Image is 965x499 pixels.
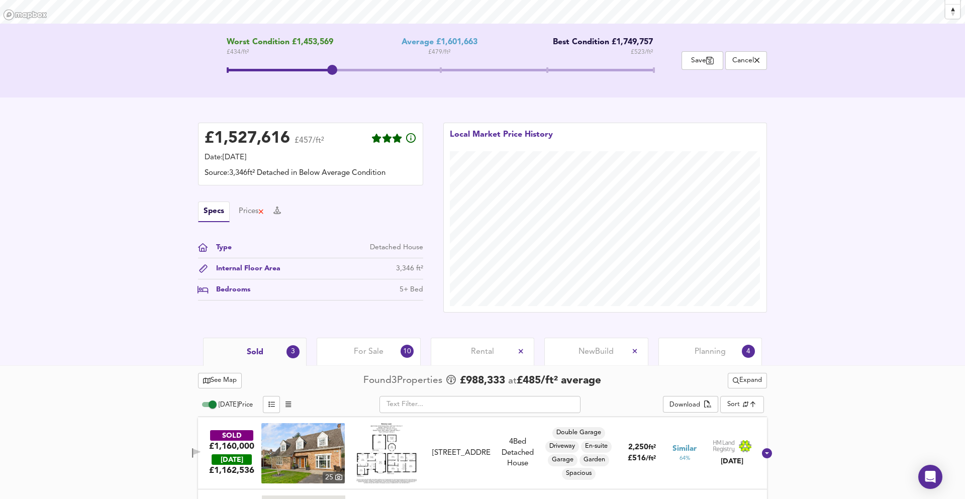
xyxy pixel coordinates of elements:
button: Download [663,396,718,413]
div: Garage [548,454,577,466]
svg: Show Details [761,447,773,459]
div: Double Garage [552,427,605,439]
div: Date: [DATE] [205,152,417,163]
div: £ 1,527,616 [205,131,290,146]
span: £ 485 / ft² average [517,375,601,386]
span: Planning [695,346,726,357]
div: En-suite [581,441,612,453]
button: Specs [198,202,230,222]
span: Garage [548,455,577,464]
div: Driveway [545,441,579,453]
div: Best Condition £1,749,757 [545,38,653,47]
span: at [508,376,517,386]
div: Garden [580,454,609,466]
span: Sold [247,347,263,358]
a: Mapbox homepage [3,9,47,21]
div: Local Market Price History [450,129,553,151]
span: ft² [648,444,656,451]
input: Text Filter... [379,396,581,413]
div: [STREET_ADDRESS] [432,448,491,458]
span: En-suite [581,442,612,451]
span: For Sale [354,346,383,357]
span: £ 479 / ft² [428,47,450,57]
button: Cancel [725,51,767,70]
div: Download [669,400,700,411]
div: Detached House [370,242,423,253]
div: £1,160,000 [209,441,254,452]
span: £ 1,162,536 [209,465,254,476]
span: / ft² [646,455,656,462]
button: Reset bearing to north [945,4,960,19]
div: Found 3 Propert ies [363,374,445,387]
span: Rental [471,346,494,357]
span: Spacious [562,469,596,478]
div: 3 [286,345,300,358]
span: Save [687,56,718,65]
div: 4 [742,345,755,358]
span: Cancel [731,56,761,65]
div: SOLD£1,160,000 [DATE]£1,162,536property thumbnail 25 Floorplan[STREET_ADDRESS]4Bed Detached House... [198,417,767,489]
span: £ 434 / ft² [227,47,333,57]
span: Garden [580,455,609,464]
span: Driveway [545,442,579,451]
span: Double Garage [552,428,605,437]
div: 3,346 ft² [396,263,423,274]
span: See Map [203,375,237,386]
div: [DATE] [212,454,252,465]
span: £ 523 / ft² [631,47,653,57]
div: split button [663,396,718,413]
button: Expand [728,373,767,388]
div: SOLD [210,430,253,441]
span: New Build [578,346,614,357]
div: Source: 3,346ft² Detached in Below Average Condition [205,168,417,179]
span: Expand [733,375,762,386]
span: [DATE] Price [219,402,253,408]
span: Similar [672,444,697,454]
div: 4 Bed Detached House [495,437,540,469]
div: Average £1,601,663 [402,38,477,47]
button: Save [682,51,723,70]
button: Prices [239,206,264,217]
div: Open Intercom Messenger [918,465,942,489]
div: [DATE] [713,456,752,466]
button: See Map [198,373,242,388]
img: property thumbnail [261,423,345,483]
div: 5+ Bed [400,284,423,295]
a: property thumbnail 25 [261,423,345,483]
div: Bedrooms [208,284,250,295]
div: Sort [727,400,740,409]
img: Floorplan [356,423,416,483]
span: 2,250 [628,444,648,451]
div: 10 [401,345,414,358]
img: Land Registry [713,440,752,453]
div: Spacious [562,468,596,480]
div: Type [208,242,232,253]
span: Reset bearing to north [945,5,960,19]
span: £ 516 [628,455,656,462]
span: Worst Condition £1,453,569 [227,38,333,47]
div: split button [728,373,767,388]
span: 64 % [680,454,690,462]
div: Sort [720,396,764,413]
span: £ 988,333 [460,373,505,388]
div: 25 [323,472,345,483]
div: Internal Floor Area [208,263,280,274]
span: £457/ft² [295,137,324,151]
